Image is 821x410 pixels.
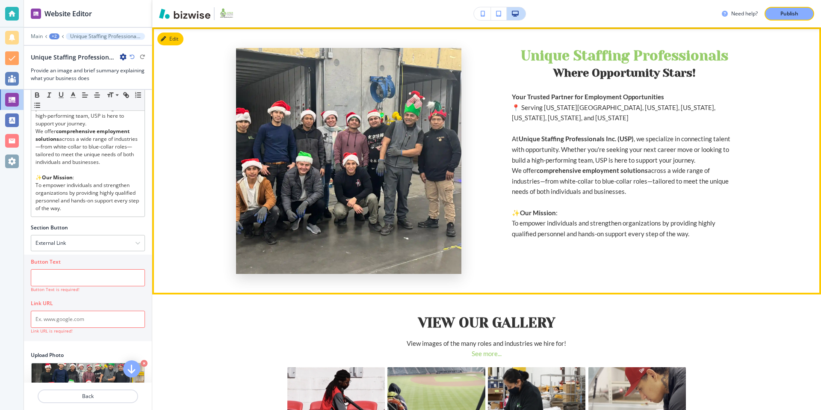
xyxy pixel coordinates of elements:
[31,286,145,293] h4: Button Text is required!
[44,9,92,19] h2: Website Editor
[31,258,61,266] h2: Button Text
[31,9,41,19] img: editor icon
[512,218,738,239] p: To empower individuals and strengthen organizations by providing highly qualified personnel and h...
[42,174,73,181] strong: Our Mission
[286,338,687,349] p: View images of the many roles and industries we hire for!
[780,10,798,18] p: Publish
[31,33,43,39] button: Main
[236,48,462,274] img: <p class="ql-align-center"><strong style="color: rgb(151, 205, 107);">Unique Staffing Professiona...
[66,33,145,40] button: Unique Staffing Professionals Where Opportunity Stars!
[38,392,137,400] p: Back
[38,389,138,403] button: Back
[157,33,183,45] button: Edit
[31,328,145,334] h4: Link URL is required!
[35,181,140,212] p: To empower individuals and strengthen organizations by providing highly qualified personnel and h...
[765,7,814,21] button: Publish
[31,311,145,328] input: Ex. www.google.com
[31,67,145,82] h3: Provide an image and brief summary explaining what your business does
[731,10,758,18] h3: Need help?
[512,93,664,101] strong: Your Trusted Partner for Employment Opportunities
[31,53,116,62] h2: Unique Staffing Professionals﻿Where Opportunity Stars!
[512,165,738,197] p: We offer across a wide range of industries—from white-collar to blue-collar roles—tailored to mee...
[159,9,210,19] img: Bizwise Logo
[35,128,131,143] strong: comprehensive employment solutions
[519,135,634,143] strong: Unique Staffing Professionals Inc. (USP)
[537,166,648,174] strong: comprehensive employment solutions
[472,350,502,357] a: See more...
[520,209,556,217] strong: Our Mission
[31,351,145,359] h2: Upload Photo
[31,224,68,232] h2: Section Button
[70,33,141,39] p: Unique Staffing Professionals﻿Where Opportunity Stars!
[521,48,728,64] strong: Unique Staffing Professionals
[218,7,235,21] img: Your Logo
[286,315,687,331] h2: VIEW OUR GALLERY
[512,102,738,123] p: 📍 Serving [US_STATE][GEOGRAPHIC_DATA], [US_STATE], [US_STATE], [US_STATE], [US_STATE], and [US_ST...
[512,208,738,218] p: ✨ :
[512,134,738,165] p: At , we specialize in connecting talent with opportunity. Whether you're seeking your next career...
[49,33,59,39] button: +2
[35,239,66,247] h4: External Link
[553,67,696,79] span: Where Opportunity Stars!
[31,300,53,307] h2: Link URL
[35,128,140,166] p: We offer across a wide range of industries—from white-collar to blue-collar roles—tailored to mee...
[35,174,140,181] p: ✨ :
